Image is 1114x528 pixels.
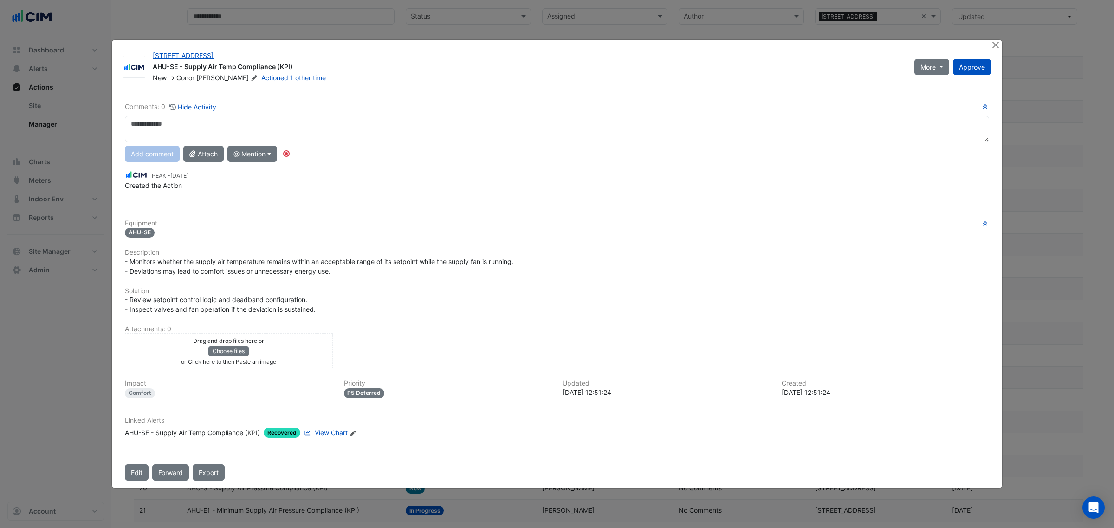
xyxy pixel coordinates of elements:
[315,429,348,437] span: View Chart
[953,59,991,75] button: Approve
[1082,496,1105,519] div: Open Intercom Messenger
[264,428,300,438] span: Recovered
[125,388,155,398] div: Comfort
[153,74,167,82] span: New
[170,172,188,179] span: 2025-09-29 12:51:24
[959,63,985,71] span: Approve
[125,417,989,425] h6: Linked Alerts
[344,388,385,398] div: P5 Deferred
[302,428,348,438] a: View Chart
[782,380,990,387] h6: Created
[350,430,356,437] fa-icon: Edit Linked Alerts
[125,102,217,112] div: Comments: 0
[344,380,552,387] h6: Priority
[125,296,316,313] span: - Review setpoint control logic and deadband configuration. - Inspect valves and fan operation if...
[123,63,145,72] img: CIM
[563,380,771,387] h6: Updated
[125,428,260,438] div: AHU-SE - Supply Air Temp Compliance (KPI)
[282,149,291,158] div: Tooltip anchor
[153,52,214,59] a: [STREET_ADDRESS]
[176,74,194,82] span: Conor
[914,59,949,75] button: More
[169,102,217,112] button: Hide Activity
[168,74,175,82] span: ->
[125,249,989,257] h6: Description
[991,40,1000,50] button: Close
[196,73,259,83] span: [PERSON_NAME]
[193,464,225,481] a: Export
[782,387,990,397] div: [DATE] 12:51:24
[152,172,188,180] small: PEAK -
[181,358,276,365] small: or Click here to then Paste an image
[125,325,989,333] h6: Attachments: 0
[208,346,249,356] button: Choose files
[920,62,936,72] span: More
[125,464,149,481] button: Edit
[152,464,189,481] button: Forward
[227,146,277,162] button: @ Mention
[125,219,989,227] h6: Equipment
[125,228,155,238] span: AHU-SE
[261,74,326,82] a: Actioned 1 other time
[153,62,903,73] div: AHU-SE - Supply Air Temp Compliance (KPI)
[563,387,771,397] div: [DATE] 12:51:24
[183,146,224,162] button: Attach
[125,181,182,189] span: Created the Action
[125,287,989,295] h6: Solution
[193,337,264,344] small: Drag and drop files here or
[125,258,515,275] span: - Monitors whether the supply air temperature remains within an acceptable range of its setpoint ...
[125,380,333,387] h6: Impact
[125,170,148,180] img: CIM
